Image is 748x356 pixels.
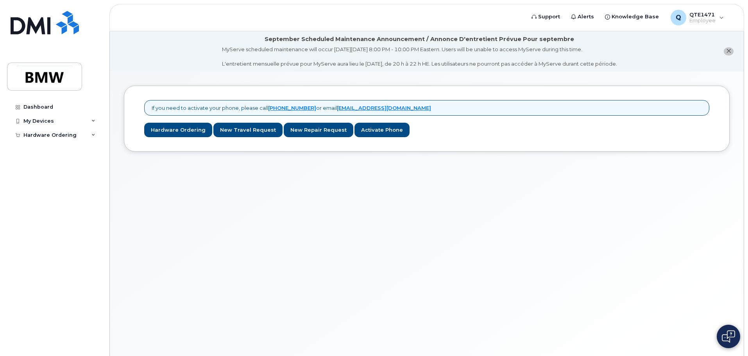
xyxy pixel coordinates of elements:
button: close notification [724,47,734,55]
a: New Repair Request [284,123,353,137]
a: [EMAIL_ADDRESS][DOMAIN_NAME] [337,105,431,111]
a: Hardware Ordering [144,123,212,137]
img: Open chat [722,330,735,343]
a: New Travel Request [213,123,283,137]
div: MyServe scheduled maintenance will occur [DATE][DATE] 8:00 PM - 10:00 PM Eastern. Users will be u... [222,46,617,68]
a: Activate Phone [354,123,410,137]
p: If you need to activate your phone, please call or email [152,104,431,112]
a: [PHONE_NUMBER] [268,105,316,111]
div: September Scheduled Maintenance Announcement / Annonce D'entretient Prévue Pour septembre [265,35,574,43]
